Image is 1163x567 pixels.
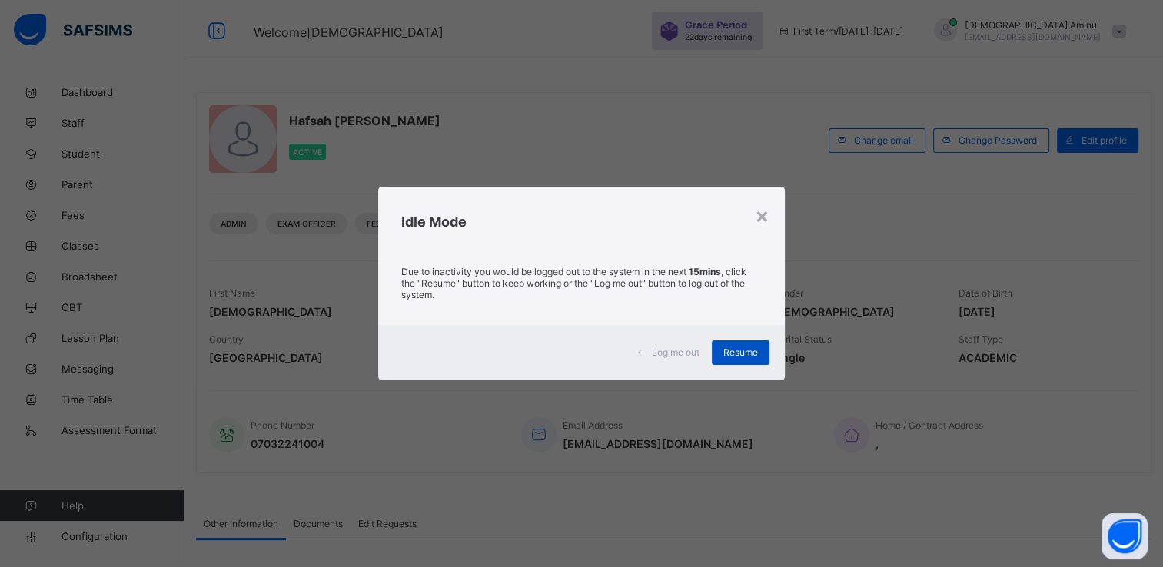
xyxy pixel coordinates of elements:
[652,346,699,358] span: Log me out
[689,266,721,277] strong: 15mins
[401,266,763,300] p: Due to inactivity you would be logged out to the system in the next , click the "Resume" button t...
[401,214,763,230] h2: Idle Mode
[723,346,758,358] span: Resume
[1102,513,1148,559] button: Open asap
[755,202,769,228] div: ×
